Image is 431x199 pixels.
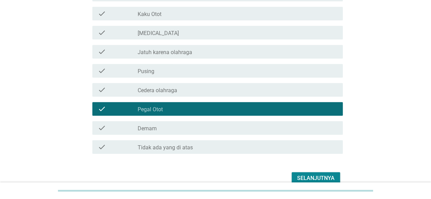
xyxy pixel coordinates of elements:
i: check [98,29,106,37]
i: check [98,10,106,18]
label: Cedera olahraga [138,87,177,94]
label: [MEDICAL_DATA] [138,30,179,37]
div: Selanjutnya [297,174,335,182]
label: Pegal Otot [138,106,163,113]
i: check [98,124,106,132]
label: Tidak ada yang di atas [138,144,193,151]
i: check [98,67,106,75]
label: Kaku Otot [138,11,161,18]
label: Pusing [138,68,154,75]
i: check [98,86,106,94]
i: check [98,143,106,151]
label: Jatuh karena olahraga [138,49,192,56]
label: Demam [138,125,157,132]
button: Selanjutnya [292,172,340,184]
i: check [98,48,106,56]
i: check [98,105,106,113]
